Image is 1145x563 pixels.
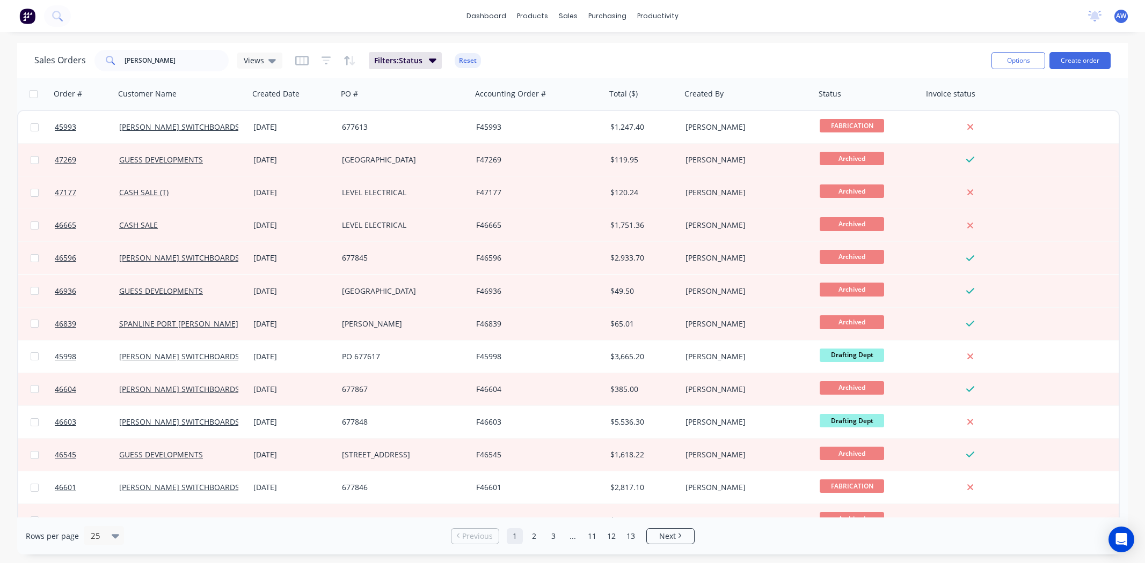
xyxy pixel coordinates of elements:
a: 46665 [55,209,119,241]
div: $1,618.22 [610,449,674,460]
span: 46604 [55,384,76,395]
a: Page 2 [526,528,542,544]
div: F46601 [476,482,595,493]
div: [DATE] [253,417,333,427]
span: Archived [820,283,884,296]
a: 46593 [55,504,119,536]
div: 677613 [342,122,461,132]
div: F46545 [476,449,595,460]
button: Reset [455,53,481,68]
a: 47177 [55,176,119,209]
div: 677845 [342,253,461,263]
a: 46603 [55,406,119,438]
span: 46603 [55,417,76,427]
div: $2,817.10 [610,482,674,493]
div: [PERSON_NAME] [685,449,805,460]
div: [PERSON_NAME] [685,351,805,362]
span: 47177 [55,187,76,198]
a: dashboard [461,8,512,24]
div: [DATE] [253,187,333,198]
div: LEVEL ELECTRICAL [342,187,461,198]
div: F46603 [476,417,595,427]
span: Archived [820,381,884,395]
div: F47269 [476,154,595,165]
div: productivity [632,8,684,24]
a: GUESS DEVELOPMENTS [119,154,203,165]
a: Page 13 [623,528,639,544]
div: [PERSON_NAME] [685,515,805,525]
ul: Pagination [447,528,699,544]
a: CASH SALE (T) [119,187,169,197]
span: FABRICATION [820,479,884,493]
span: 46665 [55,220,76,231]
div: [PERSON_NAME] [685,318,805,329]
div: [PERSON_NAME] [685,417,805,427]
a: [PERSON_NAME] SWITCHBOARDS Pty Ltd [119,417,266,427]
div: [PERSON_NAME] [685,187,805,198]
a: [PERSON_NAME] SWITCHBOARDS Pty Ltd [119,482,266,492]
div: PO # [341,88,358,99]
div: [PERSON_NAME] [685,122,805,132]
span: AW [1116,11,1126,21]
div: [PERSON_NAME] [685,482,805,493]
div: F46596 [476,253,595,263]
a: Next page [647,531,694,542]
div: [PERSON_NAME] [685,154,805,165]
span: Filters: Status [374,55,422,66]
div: [PERSON_NAME] [685,253,805,263]
span: Rows per page [26,531,79,542]
div: $1,247.40 [610,122,674,132]
span: Drafting Dept [820,414,884,427]
div: [DATE] [253,384,333,395]
div: Invoice status [926,88,975,99]
span: Next [659,531,676,542]
div: F46839 [476,318,595,329]
div: [STREET_ADDRESS] [342,449,461,460]
span: 46545 [55,449,76,460]
span: 46839 [55,318,76,329]
div: Order # [54,88,82,99]
div: [DATE] [253,482,333,493]
div: $1,364.00 [610,515,674,525]
input: Search... [125,50,229,71]
h1: Sales Orders [34,55,86,65]
a: 45998 [55,340,119,373]
a: Page 12 [603,528,619,544]
a: [PERSON_NAME] SWITCHBOARDS Pty Ltd [119,122,266,132]
div: 677846 [342,482,461,493]
div: [PERSON_NAME] [685,220,805,231]
div: purchasing [583,8,632,24]
a: 45993 [55,111,119,143]
a: Previous page [451,531,499,542]
div: [PERSON_NAME] [342,318,461,329]
a: 46596 [55,242,119,274]
span: Previous [462,531,493,542]
span: 47269 [55,154,76,165]
span: 45998 [55,351,76,362]
a: 46839 [55,308,119,340]
a: CASH SALE [119,220,158,230]
div: 677848 [342,417,461,427]
div: F46593 [476,515,595,525]
div: 677835 [342,515,461,525]
span: Archived [820,447,884,460]
img: Factory [19,8,35,24]
div: [DATE] [253,122,333,132]
div: Total ($) [609,88,638,99]
span: 46593 [55,515,76,525]
a: [PERSON_NAME] SWITCHBOARDS Pty Ltd [119,515,266,525]
div: [GEOGRAPHIC_DATA] [342,286,461,297]
div: $65.01 [610,318,674,329]
div: [DATE] [253,253,333,263]
div: LEVEL ELECTRICAL [342,220,461,231]
div: Open Intercom Messenger [1108,527,1134,552]
a: [PERSON_NAME] SWITCHBOARDS Pty Ltd [119,253,266,263]
a: 46601 [55,471,119,503]
span: Views [244,55,264,66]
div: $3,665.20 [610,351,674,362]
a: GUESS DEVELOPMENTS [119,449,203,460]
div: F47177 [476,187,595,198]
div: Created By [684,88,724,99]
span: Archived [820,217,884,231]
a: GUESS DEVELOPMENTS [119,286,203,296]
